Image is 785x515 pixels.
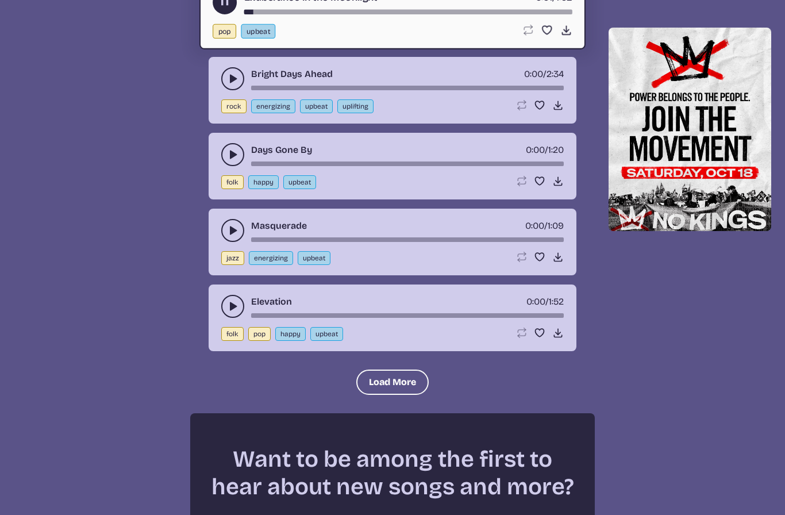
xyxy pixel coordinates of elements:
[547,68,564,79] span: 2:34
[244,10,572,14] div: song-time-bar
[526,295,564,309] div: /
[251,67,333,81] a: Bright Days Ahead
[221,143,244,166] button: play-pause toggle
[526,143,564,157] div: /
[515,251,527,263] button: Loop
[524,67,564,81] div: /
[356,370,429,395] button: Load More
[248,175,279,189] button: happy
[526,144,545,155] span: timer
[337,99,374,113] button: uplifting
[251,295,292,309] a: Elevation
[221,327,244,341] button: folk
[609,28,771,231] img: Help save our democracy!
[241,24,275,39] button: upbeat
[534,175,545,187] button: Favorite
[298,251,330,265] button: upbeat
[310,327,343,341] button: upbeat
[221,99,247,113] button: rock
[251,86,564,90] div: song-time-bar
[548,220,564,231] span: 1:09
[221,175,244,189] button: folk
[515,175,527,187] button: Loop
[522,24,534,36] button: Loop
[549,296,564,307] span: 1:52
[251,313,564,318] div: song-time-bar
[213,24,236,39] button: pop
[275,327,306,341] button: happy
[548,144,564,155] span: 1:20
[525,220,544,231] span: timer
[248,327,271,341] button: pop
[251,219,307,233] a: Masquerade
[534,251,545,263] button: Favorite
[211,445,574,501] h2: Want to be among the first to hear about new songs and more?
[251,237,564,242] div: song-time-bar
[515,327,527,339] button: Loop
[221,219,244,242] button: play-pause toggle
[541,24,553,36] button: Favorite
[251,143,312,157] a: Days Gone By
[524,68,543,79] span: timer
[221,251,244,265] button: jazz
[221,295,244,318] button: play-pause toggle
[525,219,564,233] div: /
[300,99,333,113] button: upbeat
[526,296,545,307] span: timer
[251,162,564,166] div: song-time-bar
[534,99,545,111] button: Favorite
[283,175,316,189] button: upbeat
[249,251,293,265] button: energizing
[251,99,295,113] button: energizing
[515,99,527,111] button: Loop
[534,327,545,339] button: Favorite
[221,67,244,90] button: play-pause toggle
